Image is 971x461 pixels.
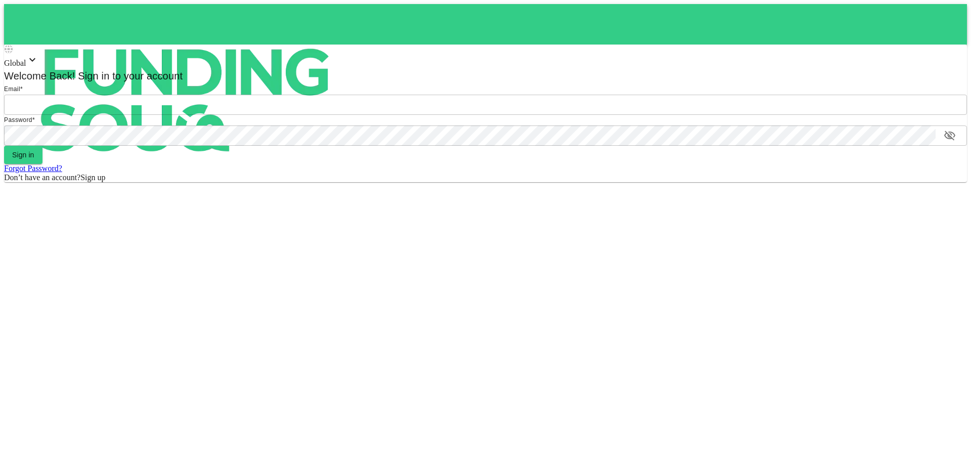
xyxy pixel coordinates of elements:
[4,86,20,93] span: Email
[4,95,967,115] input: email
[4,164,62,173] a: Forgot Password?
[4,116,32,123] span: Password
[75,70,183,81] span: Sign in to your account
[4,4,368,196] img: logo
[80,173,105,182] span: Sign up
[4,146,42,164] button: Sign in
[4,70,75,81] span: Welcome Back!
[4,173,80,182] span: Don’t have an account?
[4,4,967,45] a: logo
[4,54,967,68] div: Global
[4,125,936,146] input: password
